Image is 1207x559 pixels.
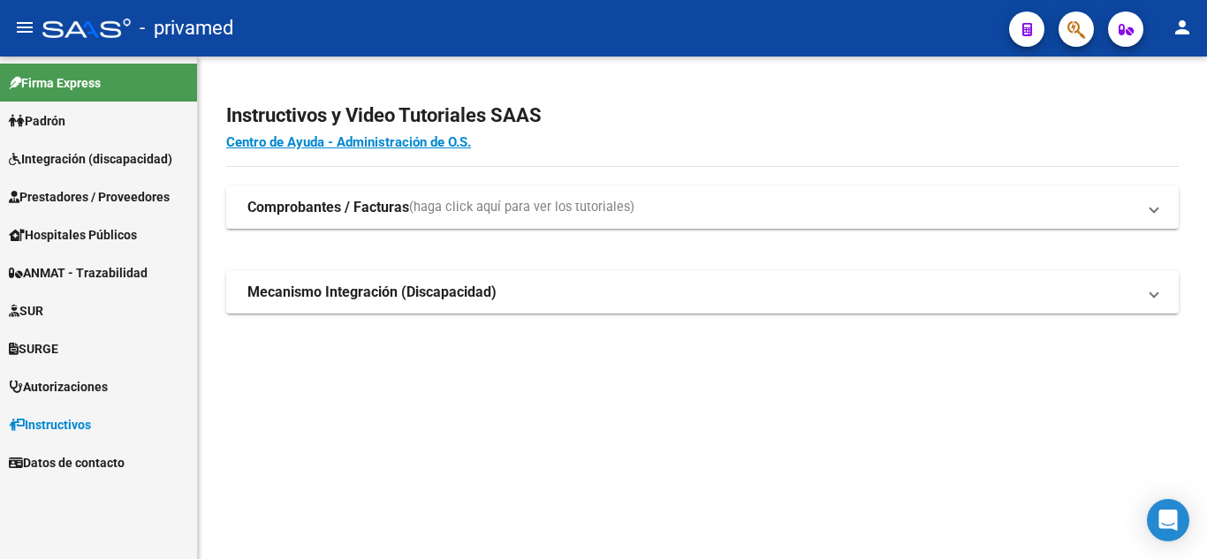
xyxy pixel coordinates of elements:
div: Open Intercom Messenger [1147,499,1189,541]
span: Prestadores / Proveedores [9,187,170,207]
a: Centro de Ayuda - Administración de O.S. [226,134,471,150]
span: Datos de contacto [9,453,125,472]
mat-icon: menu [14,17,35,38]
span: Firma Express [9,73,101,93]
span: Instructivos [9,415,91,434]
mat-expansion-panel-header: Mecanismo Integración (Discapacidad) [226,271,1179,313]
mat-icon: person [1172,17,1193,38]
span: Integración (discapacidad) [9,149,172,169]
span: SURGE [9,339,58,359]
span: SUR [9,301,43,321]
h2: Instructivos y Video Tutoriales SAAS [226,99,1179,132]
mat-expansion-panel-header: Comprobantes / Facturas(haga click aquí para ver los tutoriales) [226,186,1179,229]
span: Padrón [9,111,65,131]
span: Autorizaciones [9,377,108,397]
strong: Mecanismo Integración (Discapacidad) [247,283,497,302]
span: ANMAT - Trazabilidad [9,263,148,283]
span: - privamed [140,9,233,48]
span: Hospitales Públicos [9,225,137,245]
span: (haga click aquí para ver los tutoriales) [409,198,634,217]
strong: Comprobantes / Facturas [247,198,409,217]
